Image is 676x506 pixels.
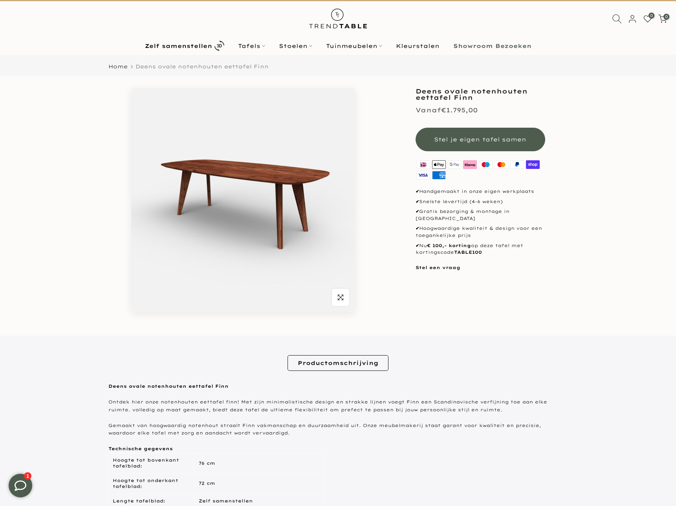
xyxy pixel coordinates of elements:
[416,189,419,194] strong: ✔
[389,41,446,51] a: Kleurstalen
[446,41,538,51] a: Showroom Bezoeken
[416,106,441,114] span: Vanaf
[136,63,269,70] span: Deens ovale notenhouten eettafel Finn
[434,136,526,143] span: Stel je eigen tafel samen
[509,159,525,170] img: paypal
[416,225,419,231] strong: ✔
[416,128,545,151] button: Stel je eigen tafel samen
[416,159,431,170] img: ideal
[658,15,667,23] a: 0
[453,43,531,49] b: Showroom Bezoeken
[427,243,471,248] strong: € 100,- korting
[319,41,389,51] a: Tuinmeubelen
[416,242,545,256] p: Nu op deze tafel met kortingscode
[431,170,447,180] img: american express
[231,41,272,51] a: Tafels
[194,453,323,474] td: 76 cm
[478,159,494,170] img: maestro
[1,466,40,505] iframe: toggle-frame
[431,159,447,170] img: apple pay
[108,453,194,474] td: Hoogte tot bovenkant tafelblad:
[108,64,128,69] a: Home
[447,159,462,170] img: google pay
[108,383,229,389] strong: Deens ovale notenhouten eettafel Finn
[462,159,478,170] img: klarna
[304,1,372,36] img: trend-table
[194,473,323,494] td: 72 cm
[525,159,540,170] img: shopify pay
[416,265,460,270] a: Stel een vraag
[416,104,478,116] div: €1.795,00
[416,209,419,214] strong: ✔
[416,170,431,180] img: visa
[416,88,545,101] h1: Deens ovale notenhouten eettafel Finn
[494,159,509,170] img: master
[649,13,654,18] span: 0
[416,243,419,248] strong: ✔
[416,225,545,239] p: Hoogwaardige kwaliteit & design voor een toegankelijke prijs
[416,198,545,205] p: Snelste levertijd (4-6 weken)
[108,422,568,438] p: Gemaakt van hoogwaardig notenhout straalt Finn vakmanschap en duurzaamheid uit. Onze meubelmakeri...
[108,446,173,451] strong: Technische gegevens
[416,199,419,204] strong: ✔
[663,14,669,20] span: 0
[416,188,545,195] p: Handgemaakt in onze eigen werkplaats
[108,473,194,494] td: Hoogte tot onderkant tafelblad:
[454,249,482,255] strong: TABLE100
[145,43,212,49] b: Zelf samenstellen
[416,208,545,222] p: Gratis bezorging & montage in [GEOGRAPHIC_DATA]
[108,399,547,412] span: Ontdek hier onze notenhouten eettafel finn! Met zijn minimalistische design en strakke lijnen voe...
[288,355,388,371] a: Productomschrijving
[272,41,319,51] a: Stoelen
[138,39,231,53] a: Zelf samenstellen
[643,15,652,23] a: 0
